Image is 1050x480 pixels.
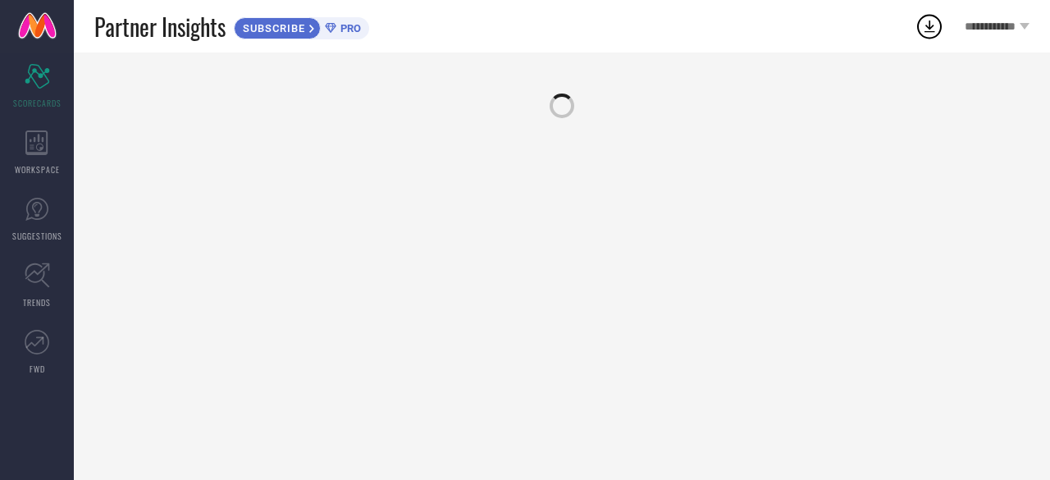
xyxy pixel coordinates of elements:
span: SUBSCRIBE [235,22,309,34]
div: Open download list [915,11,944,41]
span: Partner Insights [94,10,226,43]
a: SUBSCRIBEPRO [234,13,369,39]
span: FWD [30,363,45,375]
span: TRENDS [23,296,51,309]
span: SCORECARDS [13,97,62,109]
span: WORKSPACE [15,163,60,176]
span: SUGGESTIONS [12,230,62,242]
span: PRO [336,22,361,34]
